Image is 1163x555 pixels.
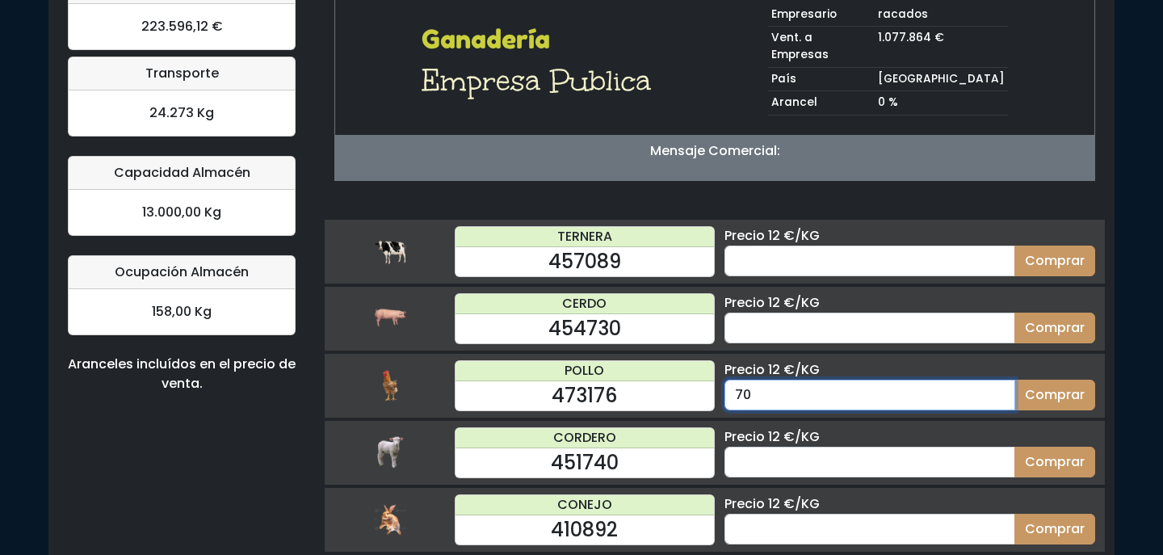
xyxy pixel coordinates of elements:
h1: Empresa Publica [422,61,661,100]
img: ternera.png [374,235,406,267]
button: Comprar [1014,313,1095,343]
div: 457089 [456,247,714,276]
div: 24.273 Kg [69,90,295,136]
div: 158,00 Kg [69,289,295,334]
div: 223.596,12 € [69,4,295,49]
div: 454730 [456,314,714,343]
div: Precio 12 €/KG [724,226,1095,246]
div: Precio 12 €/KG [724,427,1095,447]
td: Empresario [768,3,875,27]
div: Precio 12 €/KG [724,293,1095,313]
div: Transporte [69,57,295,90]
div: 410892 [456,515,714,544]
img: cordero.png [374,436,406,469]
div: 13.000,00 Kg [69,190,295,235]
button: Comprar [1014,447,1095,477]
img: pollo.png [374,369,406,402]
div: Ocupación Almacén [69,256,295,289]
td: 1.077.864 € [875,27,1008,67]
div: CONEJO [456,495,714,515]
div: Aranceles incluídos en el precio de venta. [68,355,296,393]
div: Precio 12 €/KG [724,494,1095,514]
button: Comprar [1014,380,1095,410]
div: CORDERO [456,428,714,448]
div: Precio 12 €/KG [724,360,1095,380]
div: POLLO [456,361,714,381]
td: [GEOGRAPHIC_DATA] [875,67,1008,91]
button: Comprar [1014,514,1095,544]
td: Arancel [768,91,875,116]
img: conejo.png [374,503,406,536]
button: Comprar [1014,246,1095,276]
td: racados [875,3,1008,27]
img: cerdo.png [374,302,406,334]
p: Mensaje Comercial: [335,141,1094,161]
h2: Ganadería [422,24,661,55]
div: 473176 [456,381,714,410]
div: Capacidad Almacén [69,157,295,190]
td: 0 % [875,91,1008,116]
div: 451740 [456,448,714,477]
td: Vent. a Empresas [768,27,875,67]
div: TERNERA [456,227,714,247]
div: CERDO [456,294,714,314]
td: País [768,67,875,91]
